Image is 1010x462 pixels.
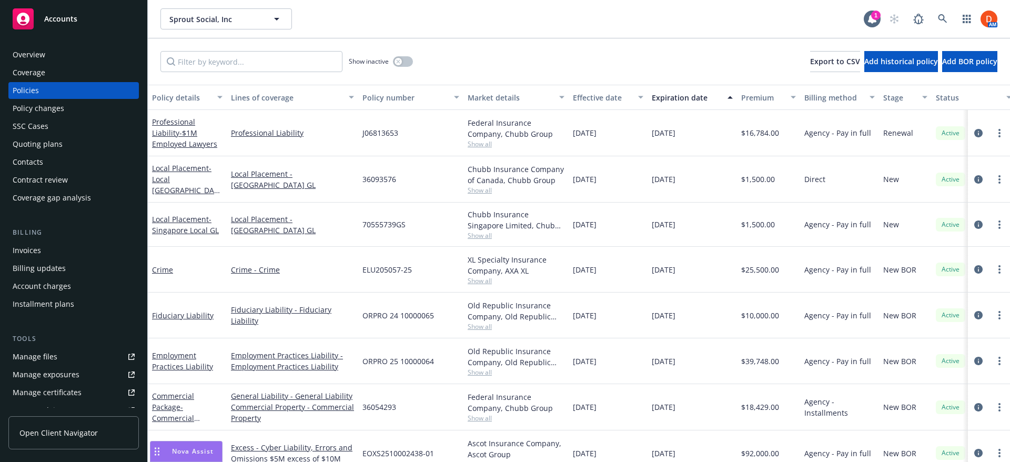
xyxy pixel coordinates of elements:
[804,174,825,185] span: Direct
[8,402,139,419] a: Manage claims
[972,309,985,322] a: circleInformation
[152,128,217,149] span: - $1M Employed Lawyers
[652,356,675,367] span: [DATE]
[468,186,564,195] span: Show all
[8,366,139,383] span: Manage exposures
[362,356,434,367] span: ORPRO 25 10000064
[13,260,66,277] div: Billing updates
[231,304,354,326] a: Fiduciary Liability - Fiduciary Liability
[13,172,68,188] div: Contract review
[741,92,784,103] div: Premium
[741,448,779,459] span: $92,000.00
[468,231,564,240] span: Show all
[8,296,139,313] a: Installment plans
[150,441,223,462] button: Nova Assist
[573,448,597,459] span: [DATE]
[741,264,779,275] span: $25,500.00
[993,218,1006,231] a: more
[573,356,597,367] span: [DATE]
[932,8,953,29] a: Search
[972,127,985,139] a: circleInformation
[468,391,564,414] div: Federal Insurance Company, Chubb Group
[804,92,863,103] div: Billing method
[864,56,938,66] span: Add historical policy
[152,402,200,434] span: - Commercial Package
[8,278,139,295] a: Account charges
[972,401,985,414] a: circleInformation
[810,51,860,72] button: Export to CSV
[13,242,41,259] div: Invoices
[231,92,342,103] div: Lines of coverage
[231,168,354,190] a: Local Placement - [GEOGRAPHIC_DATA] GL
[652,401,675,413] span: [DATE]
[148,85,227,110] button: Policy details
[13,154,43,170] div: Contacts
[940,403,961,412] span: Active
[8,172,139,188] a: Contract review
[652,92,721,103] div: Expiration date
[741,401,779,413] span: $18,429.00
[648,85,737,110] button: Expiration date
[13,384,82,401] div: Manage certificates
[8,384,139,401] a: Manage certificates
[13,136,63,153] div: Quoting plans
[573,310,597,321] span: [DATE]
[573,219,597,230] span: [DATE]
[972,263,985,276] a: circleInformation
[13,100,64,117] div: Policy changes
[468,92,553,103] div: Market details
[741,356,779,367] span: $39,748.00
[871,11,881,20] div: 1
[652,174,675,185] span: [DATE]
[804,356,871,367] span: Agency - Pay in full
[883,310,916,321] span: New BOR
[940,175,961,184] span: Active
[13,46,45,63] div: Overview
[972,173,985,186] a: circleInformation
[804,448,871,459] span: Agency - Pay in full
[993,355,1006,367] a: more
[993,127,1006,139] a: more
[993,263,1006,276] a: more
[804,310,871,321] span: Agency - Pay in full
[468,209,564,231] div: Chubb Insurance Singapore Limited, Chubb Group
[231,214,354,236] a: Local Placement - [GEOGRAPHIC_DATA] GL
[804,396,875,418] span: Agency - Installments
[468,117,564,139] div: Federal Insurance Company, Chubb Group
[468,139,564,148] span: Show all
[13,278,71,295] div: Account charges
[362,264,412,275] span: ELU205057-25
[362,310,434,321] span: ORPRO 24 10000065
[468,414,564,423] span: Show all
[13,296,74,313] div: Installment plans
[8,154,139,170] a: Contacts
[883,356,916,367] span: New BOR
[362,127,398,138] span: J06813653
[227,85,358,110] button: Lines of coverage
[936,92,1000,103] div: Status
[231,390,354,401] a: General Liability - General Liability
[152,214,219,235] a: Local Placement
[19,427,98,438] span: Open Client Navigator
[8,260,139,277] a: Billing updates
[942,56,997,66] span: Add BOR policy
[652,448,675,459] span: [DATE]
[741,127,779,138] span: $16,784.00
[169,14,260,25] span: Sprout Social, Inc
[468,254,564,276] div: XL Specialty Insurance Company, AXA XL
[160,51,342,72] input: Filter by keyword...
[231,401,354,424] a: Commercial Property - Commercial Property
[741,174,775,185] span: $1,500.00
[993,447,1006,459] a: more
[468,300,564,322] div: Old Republic Insurance Company, Old Republic General Insurance Group
[8,4,139,34] a: Accounts
[652,127,675,138] span: [DATE]
[810,56,860,66] span: Export to CSV
[8,189,139,206] a: Coverage gap analysis
[972,355,985,367] a: circleInformation
[13,64,45,81] div: Coverage
[940,310,961,320] span: Active
[908,8,929,29] a: Report a Bug
[13,348,57,365] div: Manage files
[468,368,564,377] span: Show all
